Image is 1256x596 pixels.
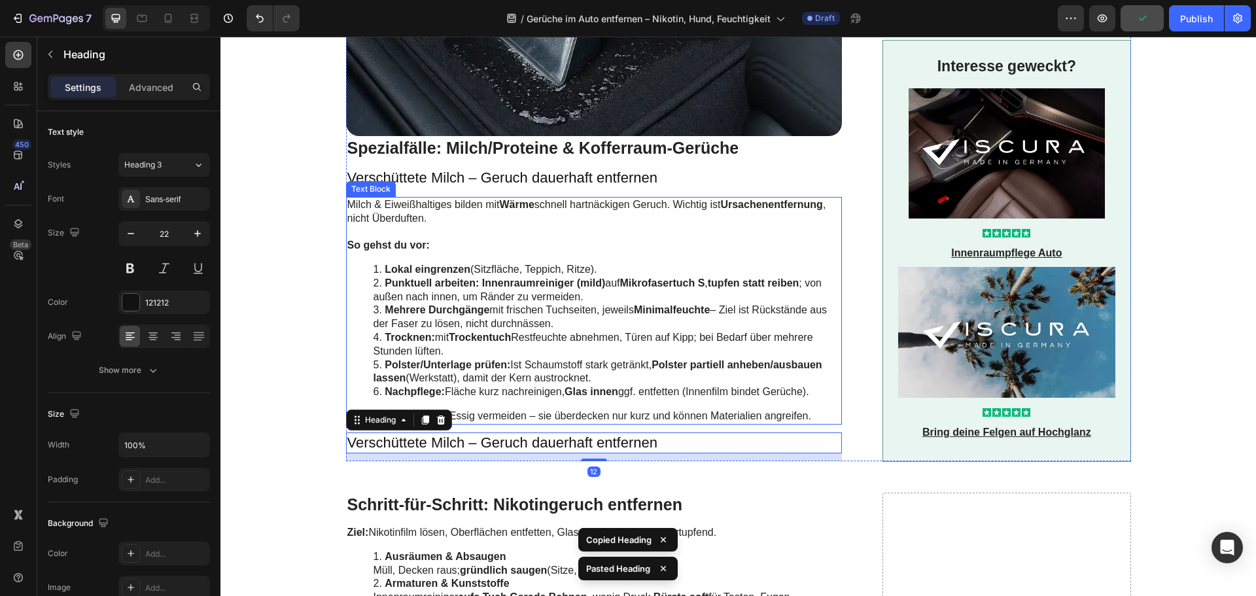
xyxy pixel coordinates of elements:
p: Nikotinfilm lösen, Oberflächen entfetten, Glas klar, Dachhimmel tupfend. [127,489,621,503]
strong: Bürste soft [433,555,488,566]
strong: Innenraumreiniger (mild) [262,241,385,252]
li: Ist Schaumstoff stark getränkt, (Werkstatt), damit der Kern austrocknet. [153,322,621,349]
div: Text style [48,126,84,138]
strong: So gehst du vor: [127,203,209,214]
div: Text Block [128,147,173,158]
strong: Mehrere Durchgänge [164,268,269,279]
p: Interesse geweckt? [679,20,893,40]
strong: Wärme [279,162,313,173]
span: / [521,12,524,26]
button: Publish [1169,5,1224,31]
div: Align [48,328,84,345]
strong: aufs Tuch [237,555,286,566]
h3: Verschüttete Milch – Geruch dauerhaft entfernen [126,396,622,417]
button: 7 [5,5,97,31]
div: Image [48,582,71,593]
div: Size [48,406,82,423]
div: Color [48,296,68,308]
div: Font [48,193,64,205]
button: Show more [48,359,210,382]
strong: Polster/Unterlage prüfen: [164,323,290,334]
div: Publish [1180,12,1213,26]
p: Pasted Heading [586,562,650,575]
span: Heading 3 [124,159,162,171]
p: Heading [63,46,205,62]
img: gempages_556740947103187724-f9a9ee19-57b3-412a-b684-69554ddd50f4.webp [678,52,894,183]
div: Show more [99,364,160,377]
li: mit frischen Tuchseiten, jeweils – Ziel ist Rückstände aus der Faser zu lösen, nicht durchnässen. [153,267,621,294]
li: Innenraumreiniger . , wenig Druck. für Tasten, Fugen, Embleme. Tuchseiten . [153,540,621,581]
a: Innenraumpflege Auto [731,211,841,222]
div: Background [48,515,111,533]
strong: Armaturen & Kunststoffe [164,541,288,552]
span: Gerüche im Auto entfernen – Nikotin, Hund, Feuchtigkeit [527,12,771,26]
span: Draft [815,12,835,24]
div: Undo/Redo [247,5,300,31]
li: mit Restfeuchte abnehmen, Türen auf Kipp; bei Bedarf über mehrere Stunden lüften. [153,294,621,322]
li: (Sitzfläche, Teppich, Ritze). [153,226,621,240]
iframe: Design area [220,37,1256,596]
p: : Haushaltsmittel/Essig vermeiden – sie überdecken nur kurz und können Materialien angreifen. [127,373,621,387]
p: Advanced [129,80,173,94]
strong: Mikrofasertuch S [400,241,485,252]
div: Add... [145,474,207,486]
div: Color [48,548,68,559]
input: Auto [119,433,209,457]
strong: Nachpflege: [164,349,224,360]
div: Beta [10,239,31,250]
div: Open Intercom Messenger [1212,532,1243,563]
div: 450 [12,139,31,150]
strong: Lokal eingrenzen [164,227,250,238]
li: auf , ; von außen nach innen, um Ränder zu vermeiden. [153,240,621,268]
strong: Trocknen: [164,295,214,306]
button: Heading 3 [118,153,210,177]
strong: Ausräumen & Absaugen [164,514,285,525]
strong: nur [442,490,459,501]
div: 121212 [145,297,207,309]
strong: Gerade Bahnen [289,555,366,566]
strong: Glas innen [344,349,398,360]
p: Copied Heading [586,533,652,546]
div: Padding [48,474,78,485]
li: Fläche kurz nachreinigen, ggf. entfetten (Innenfilm bindet Gerüche). [153,349,621,362]
strong: Punktuell arbeiten: [164,241,258,252]
div: Add... [145,582,207,594]
p: Settings [65,80,101,94]
div: Styles [48,159,71,171]
strong: Tipp [127,374,148,385]
div: Add... [145,548,207,560]
div: 12 [367,430,380,440]
img: gempages_556740947103187724-e3fa6d49-c140-4f3e-a9bf-71127430d759.webp [678,230,894,361]
div: Heading [142,377,178,389]
div: Sans-serif [145,194,207,205]
div: Width [48,439,69,451]
strong: Minimalfeuchte [413,268,489,279]
div: Size [48,224,82,242]
strong: Ursachenentfernung [500,162,602,173]
h2: Schritt-für-Schritt: Nikotingeruch entfernen [126,456,622,480]
strong: gründlich saugen [239,528,326,539]
strong: tupfen statt reiben [487,241,579,252]
p: 7 [86,10,92,26]
li: Müll, Decken raus; (Sitze, Teppich, Ritzen). [153,514,621,541]
strong: Trockentuch [228,295,290,306]
strong: Ziel: [127,490,148,501]
a: Bring deine Felgen auf Hochglanz [702,390,871,401]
